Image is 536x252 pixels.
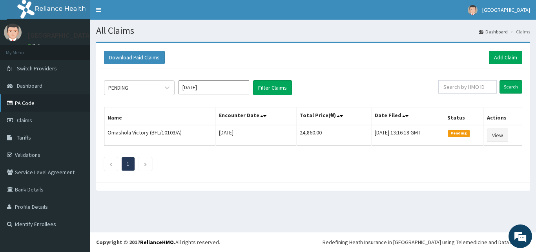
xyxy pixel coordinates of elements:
[372,107,444,125] th: Date Filed
[104,51,165,64] button: Download Paid Claims
[129,4,148,23] div: Minimize live chat window
[108,84,128,92] div: PENDING
[17,117,32,124] span: Claims
[46,76,108,155] span: We're online!
[487,129,508,142] a: View
[27,43,46,48] a: Online
[4,168,149,196] textarea: Type your message and hit 'Enter'
[41,44,132,54] div: Chat with us now
[144,160,147,167] a: Next page
[500,80,522,94] input: Search
[489,51,522,64] a: Add Claim
[96,26,530,36] h1: All Claims
[27,32,92,39] p: [GEOGRAPHIC_DATA]
[17,134,31,141] span: Tariffs
[509,28,530,35] li: Claims
[253,80,292,95] button: Filter Claims
[444,107,483,125] th: Status
[15,39,32,59] img: d_794563401_company_1708531726252_794563401
[482,6,530,13] span: [GEOGRAPHIC_DATA]
[140,239,174,246] a: RelianceHMO
[215,125,297,145] td: [DATE]
[484,107,522,125] th: Actions
[448,130,470,137] span: Pending
[438,80,497,94] input: Search by HMO ID
[323,238,530,246] div: Redefining Heath Insurance in [GEOGRAPHIC_DATA] using Telemedicine and Data Science!
[468,5,478,15] img: User Image
[109,160,113,167] a: Previous page
[479,28,508,35] a: Dashboard
[17,65,57,72] span: Switch Providers
[104,107,216,125] th: Name
[90,232,536,252] footer: All rights reserved.
[127,160,129,167] a: Page 1 is your current page
[17,82,42,89] span: Dashboard
[104,125,216,145] td: Omashola Victory (BFL/10103/A)
[297,125,372,145] td: 24,860.00
[179,80,249,94] input: Select Month and Year
[4,24,22,41] img: User Image
[372,125,444,145] td: [DATE] 13:16:18 GMT
[297,107,372,125] th: Total Price(₦)
[215,107,297,125] th: Encounter Date
[96,239,175,246] strong: Copyright © 2017 .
